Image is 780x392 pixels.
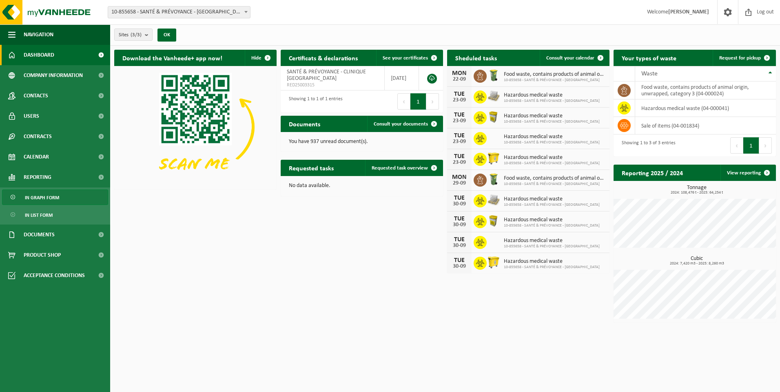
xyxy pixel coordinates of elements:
[487,172,501,186] img: WB-0140-HPE-GN-50
[618,191,776,195] span: 2024: 108,476 t - 2025: 64,254 t
[426,93,439,110] button: Next
[504,196,600,203] span: Hazardous medical waste
[108,6,250,18] span: 10-855658 - SANTÉ & PRÉVOYANCE - CLINIQUE SAINT-LUC - BOUGE
[447,50,505,66] h2: Sheduled tasks
[25,207,53,223] span: In list form
[504,113,600,119] span: Hazardous medical waste
[451,97,468,103] div: 23-09
[487,110,501,124] img: LP-SB-00045-CRB-21
[451,91,468,97] div: TUE
[618,185,776,195] h3: Tonnage
[451,243,468,249] div: 30-09
[451,70,468,77] div: MON
[281,160,342,176] h2: Requested tasks
[487,255,501,269] img: WB-0770-HPE-YW-14
[25,190,59,205] span: In graph form
[114,50,230,66] h2: Download the Vanheede+ app now!
[504,244,600,249] span: 10-855658 - SANTÉ & PRÉVOYANCE - [GEOGRAPHIC_DATA]
[487,152,501,165] img: WB-0770-HPE-YW-14
[504,78,605,83] span: 10-855658 - SANTÉ & PRÉVOYANCE - [GEOGRAPHIC_DATA]
[730,137,743,154] button: Previous
[385,66,419,90] td: [DATE]
[487,89,501,103] img: LP-PA-00000-WDN-11
[614,165,691,181] h2: Reporting 2025 / 2024
[451,174,468,181] div: MON
[635,117,776,134] td: sale of items (04-001834)
[504,238,600,244] span: Hazardous medical waste
[287,82,378,88] span: RED25003315
[451,216,468,222] div: TUE
[251,55,261,61] span: Hide
[618,137,676,154] div: Showing 1 to 3 of 3 entries
[504,175,605,182] span: Food waste, contains products of animal origin, unwrapped, category 3
[114,29,153,41] button: Sites(3/3)
[289,139,435,145] p: You have 937 unread document(s).
[504,154,600,161] span: Hazardous medical waste
[635,99,776,117] td: hazardous medical waste (04-000041)
[759,137,772,154] button: Next
[451,201,468,207] div: 30-09
[451,257,468,264] div: TUE
[24,147,49,167] span: Calendar
[451,153,468,160] div: TUE
[546,55,594,61] span: Consult your calendar
[504,223,600,228] span: 10-855658 - SANTÉ & PRÉVOYANCE - [GEOGRAPHIC_DATA]
[281,50,366,66] h2: Certificats & declarations
[451,195,468,201] div: TUE
[504,182,605,187] span: 10-855658 - SANTÉ & PRÉVOYANCE - [GEOGRAPHIC_DATA]
[24,24,53,45] span: Navigation
[719,55,761,61] span: Request for pickup
[720,165,775,181] a: View reporting
[504,119,600,124] span: 10-855658 - SANTÉ & PRÉVOYANCE - [GEOGRAPHIC_DATA]
[504,92,600,99] span: Hazardous medical waste
[487,214,501,228] img: LP-SB-00045-CRB-21
[451,118,468,124] div: 23-09
[618,262,776,266] span: 2024: 7,420 m3 - 2025: 8,260 m3
[504,140,600,145] span: 10-855658 - SANTÉ & PRÉVOYANCE - [GEOGRAPHIC_DATA]
[24,126,52,147] span: Contracts
[504,71,605,78] span: Food waste, contains products of animal origin, unwrapped, category 3
[451,112,468,118] div: TUE
[635,81,776,99] td: food waste, contains products of animal origin, unwrapped, category 3 (04-000024)
[410,93,426,110] button: 1
[372,165,428,171] span: Requested task overview
[614,50,685,66] h2: Your types of waste
[157,29,176,42] button: OK
[119,29,142,41] span: Sites
[374,121,428,127] span: Consult your documents
[487,193,501,207] img: LP-PA-00000-WDN-11
[641,70,658,77] span: Waste
[383,55,428,61] span: See your certificates
[24,106,39,126] span: Users
[504,161,600,166] span: 10-855658 - SANTÉ & PRÉVOYANCE - [GEOGRAPHIC_DATA]
[245,50,276,66] button: Hide
[24,265,85,286] span: Acceptance conditions
[540,50,609,66] a: Consult your calendar
[281,116,328,132] h2: Documents
[743,137,759,154] button: 1
[24,225,55,245] span: Documents
[668,9,709,15] strong: [PERSON_NAME]
[2,207,108,222] a: In list form
[367,116,442,132] a: Consult your documents
[504,258,600,265] span: Hazardous medical waste
[504,203,600,207] span: 10-855658 - SANTÉ & PRÉVOYANCE - [GEOGRAPHIC_DATA]
[504,99,600,104] span: 10-855658 - SANTÉ & PRÉVOYANCE - [GEOGRAPHIC_DATA]
[24,167,51,187] span: Reporting
[504,217,600,223] span: Hazardous medical waste
[713,50,775,66] a: Request for pickup
[451,160,468,165] div: 23-09
[451,264,468,269] div: 30-09
[487,68,501,82] img: WB-0140-HPE-GN-50
[376,50,442,66] a: See your certificates
[289,183,435,189] p: No data available.
[451,222,468,228] div: 30-09
[2,189,108,205] a: In graph form
[24,86,48,106] span: Contacts
[24,45,54,65] span: Dashboard
[131,32,142,37] count: (3/3)
[451,181,468,186] div: 29-09
[24,245,61,265] span: Product Shop
[504,134,600,140] span: Hazardous medical waste
[365,160,442,176] a: Requested task overview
